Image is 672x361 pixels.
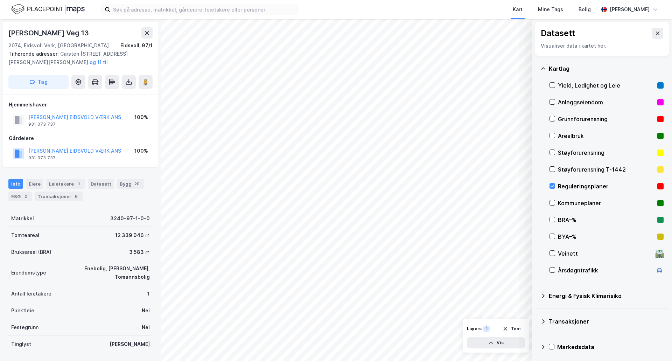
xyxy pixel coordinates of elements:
div: Enebolig, [PERSON_NAME], Tomannsbolig [55,264,150,281]
div: 20 [133,180,141,187]
div: Veinett [558,249,652,258]
div: Kommuneplaner [558,199,654,207]
div: Arealbruk [558,132,654,140]
div: Eiendomstype [11,269,46,277]
div: Antall leietakere [11,290,51,298]
div: 12 339 046 ㎡ [115,231,150,239]
div: Tinglyst [11,340,31,348]
div: Punktleie [11,306,34,315]
div: Hjemmelshaver [9,100,152,109]
div: Energi & Fysisk Klimarisiko [549,292,664,300]
div: 6 [73,193,80,200]
div: Bolig [579,5,591,14]
button: Tøm [498,323,525,334]
div: Datasett [88,179,114,189]
div: BYA–% [558,232,654,241]
div: 2074, Eidsvoll Verk, [GEOGRAPHIC_DATA] [8,41,109,50]
div: Festegrunn [11,323,38,332]
div: Anleggseiendom [558,98,654,106]
button: Tag [8,75,69,89]
div: Reguleringsplaner [558,182,654,190]
div: Årsdøgntrafikk [558,266,652,275]
div: Visualiser data i kartet her. [541,42,663,50]
div: [PERSON_NAME] [610,5,650,14]
div: Layers [467,326,482,332]
div: Mine Tags [538,5,563,14]
div: 931 073 737 [28,155,56,161]
iframe: Chat Widget [637,327,672,361]
input: Søk på adresse, matrikkel, gårdeiere, leietakere eller personer [110,4,297,15]
span: Tilhørende adresser: [8,51,60,57]
div: 🛣️ [655,249,664,258]
div: Støyforurensning [558,148,654,157]
div: Eidsvoll, 97/1 [120,41,153,50]
div: 3 583 ㎡ [129,248,150,256]
div: 1 [147,290,150,298]
div: Leietakere [46,179,85,189]
div: Datasett [541,28,575,39]
div: [PERSON_NAME] [110,340,150,348]
div: 100% [134,147,148,155]
div: BRA–% [558,216,654,224]
div: Carsten [STREET_ADDRESS][PERSON_NAME][PERSON_NAME] [8,50,147,67]
div: Eiere [26,179,43,189]
div: Yield, Ledighet og Leie [558,81,654,90]
div: 3240-97-1-0-0 [110,214,150,223]
div: Kontrollprogram for chat [637,327,672,361]
div: 931 073 737 [28,122,56,127]
div: Kart [513,5,523,14]
img: logo.f888ab2527a4732fd821a326f86c7f29.svg [11,3,85,15]
div: Kartlag [549,64,664,73]
div: 100% [134,113,148,122]
div: Bruksareal (BRA) [11,248,51,256]
div: Matrikkel [11,214,34,223]
div: 2 [22,193,29,200]
div: Nei [142,306,150,315]
div: Transaksjoner [549,317,664,326]
div: Nei [142,323,150,332]
div: ESG [8,192,32,201]
div: 1 [483,325,490,332]
button: Vis [467,337,525,348]
div: Markedsdata [557,343,664,351]
div: Grunnforurensning [558,115,654,123]
div: Gårdeiere [9,134,152,143]
div: Info [8,179,23,189]
div: Tomteareal [11,231,39,239]
div: Bygg [117,179,144,189]
div: Støyforurensning T-1442 [558,165,654,174]
div: [PERSON_NAME] Veg 13 [8,27,90,39]
div: Transaksjoner [35,192,83,201]
div: 1 [75,180,82,187]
